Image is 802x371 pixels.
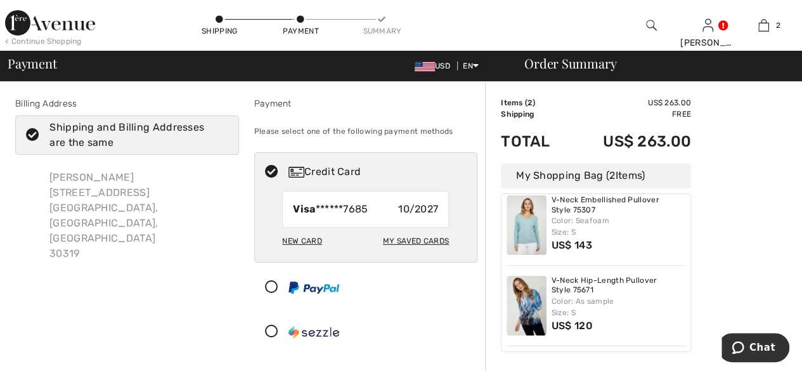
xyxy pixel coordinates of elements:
[293,203,315,215] strong: Visa
[254,115,478,147] div: Please select one of the following payment methods
[288,282,339,294] img: PayPal
[552,320,593,332] span: US$ 120
[527,98,532,107] span: 2
[552,195,686,215] a: V-Neck Embellished Pullover Style 75307
[552,296,686,318] div: Color: As sample Size: S
[569,120,691,163] td: US$ 263.00
[288,164,469,179] div: Credit Card
[507,195,547,255] img: V-Neck Embellished Pullover Style 75307
[552,239,592,251] span: US$ 143
[569,97,691,108] td: US$ 263.00
[552,276,686,296] a: V-Neck Hip-Length Pullover Style 75671
[501,120,569,163] td: Total
[736,18,791,33] a: 2
[281,25,320,37] div: Payment
[363,25,401,37] div: Summary
[8,57,56,70] span: Payment
[49,120,219,150] div: Shipping and Billing Addresses are the same
[552,215,686,238] div: Color: Seafoam Size: S
[680,36,735,49] div: [PERSON_NAME]
[609,169,615,181] span: 2
[282,230,321,252] div: New Card
[507,276,547,335] img: V-Neck Hip-Length Pullover Style 75671
[398,202,438,217] span: 10/2027
[415,62,435,72] img: US Dollar
[5,36,82,47] div: < Continue Shopping
[288,167,304,178] img: Credit Card
[200,25,238,37] div: Shipping
[758,18,769,33] img: My Bag
[415,62,455,70] span: USD
[463,62,479,70] span: EN
[721,333,789,365] iframe: Opens a widget where you can chat to one of our agents
[509,57,794,70] div: Order Summary
[501,97,569,108] td: Items ( )
[501,163,691,188] div: My Shopping Bag ( Items)
[646,18,657,33] img: search the website
[15,97,239,110] div: Billing Address
[501,108,569,120] td: Shipping
[702,19,713,31] a: Sign In
[254,97,478,110] div: Payment
[702,18,713,33] img: My Info
[383,230,449,252] div: My Saved Cards
[39,160,239,271] div: [PERSON_NAME] [STREET_ADDRESS] [GEOGRAPHIC_DATA], [GEOGRAPHIC_DATA], [GEOGRAPHIC_DATA] 30319
[288,326,339,339] img: Sezzle
[775,20,780,31] span: 2
[569,108,691,120] td: Free
[5,10,95,36] img: 1ère Avenue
